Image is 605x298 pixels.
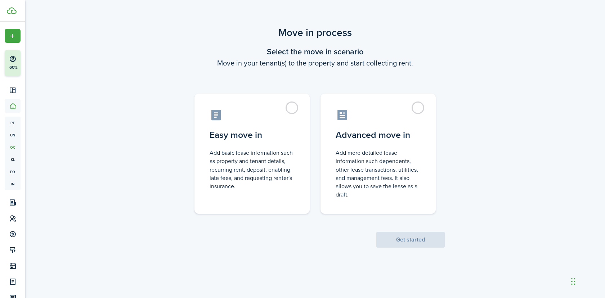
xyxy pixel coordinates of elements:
[185,25,445,40] scenario-title: Move in process
[571,271,575,292] div: Drag
[185,46,445,58] wizard-step-header-title: Select the move in scenario
[5,50,64,76] button: 60%
[5,153,21,166] a: kl
[569,263,605,298] iframe: To enrich screen reader interactions, please activate Accessibility in Grammarly extension settings
[210,128,295,141] control-radio-card-title: Easy move in
[569,263,605,298] div: Chat Widget
[336,149,421,199] control-radio-card-description: Add more detailed lease information such dependents, other lease transactions, utilities, and man...
[9,64,18,71] p: 60%
[5,166,21,178] a: eq
[210,149,295,190] control-radio-card-description: Add basic lease information such as property and tenant details, recurring rent, deposit, enablin...
[185,58,445,68] wizard-step-header-description: Move in your tenant(s) to the property and start collecting rent.
[336,128,421,141] control-radio-card-title: Advanced move in
[5,141,21,153] a: oc
[5,117,21,129] a: pt
[5,178,21,190] a: in
[7,7,17,14] img: TenantCloud
[5,29,21,43] button: Open menu
[5,129,21,141] a: un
